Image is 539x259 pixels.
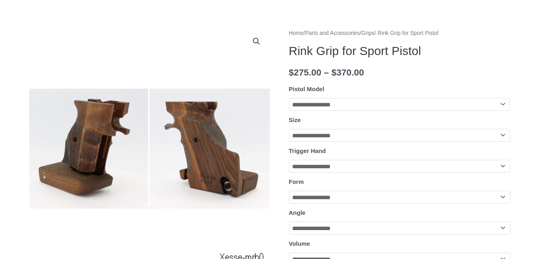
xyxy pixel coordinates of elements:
span: $ [289,67,294,77]
label: Volume [289,240,310,247]
h1: Rink Grip for Sport Pistol [289,44,510,58]
label: Form [289,178,304,185]
label: Size [289,116,301,123]
span: – [324,67,329,77]
a: Parts and Accessories [305,30,360,36]
a: Home [289,30,304,36]
label: Pistol Model [289,86,324,92]
span: $ [331,67,337,77]
bdi: 275.00 [289,67,321,77]
a: View full-screen image gallery [249,34,264,49]
label: Angle [289,209,306,216]
bdi: 370.00 [331,67,364,77]
a: Grips [361,30,375,36]
nav: Breadcrumb [289,28,510,39]
label: Trigger Hand [289,147,326,154]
